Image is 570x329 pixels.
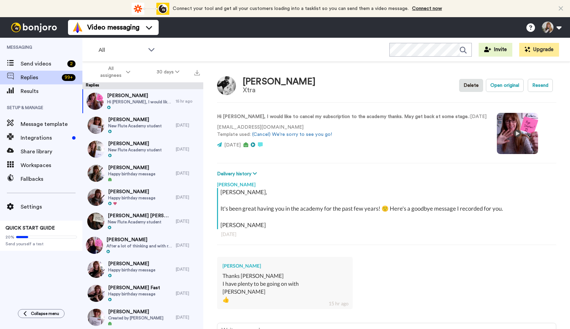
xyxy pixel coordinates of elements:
[88,117,105,134] img: 46a7b878-e7b3-479a-aa07-eac7abb2f6f0-thumb.jpg
[5,234,14,240] span: 20%
[486,79,524,92] button: Open original
[176,267,200,272] div: [DATE]
[173,6,409,11] span: Connect your tool and get all your customers loading into a tasklist so you can send them a video...
[21,134,69,142] span: Integrations
[108,315,163,321] span: Created by [PERSON_NAME]
[82,185,203,209] a: [PERSON_NAME]Happy birthday message[DATE]
[31,311,59,316] span: Collapse menu
[223,288,347,296] div: [PERSON_NAME]
[459,79,483,92] button: Delete
[82,161,203,185] a: [PERSON_NAME]Happy birthday message[DATE]
[224,143,241,148] span: [DATE]
[88,189,105,206] img: 99ed6e29-bf94-42e8-90c1-e0d9eee2952b-thumb.jpg
[217,76,236,95] img: Image of Stephen Poff
[132,3,169,15] div: animation
[176,146,200,152] div: [DATE]
[99,46,145,54] span: All
[21,203,82,211] span: Settings
[108,219,172,225] span: New Flute Academy student
[108,308,163,315] span: [PERSON_NAME]
[223,262,347,269] div: [PERSON_NAME]
[108,260,155,267] span: [PERSON_NAME]
[21,120,82,128] span: Message template
[176,315,200,320] div: [DATE]
[220,188,555,229] div: [PERSON_NAME], It's been great having you in the academy for the past few years! 🙂 Here's a goodb...
[88,141,105,158] img: 786a39d5-d54e-4190-bee5-f71e0d33bb3d-thumb.jpg
[217,178,556,188] div: [PERSON_NAME]
[223,272,347,280] div: Thanks [PERSON_NAME]
[5,241,77,247] span: Send yourself a test
[223,296,347,304] div: 👍
[21,87,82,95] span: Results
[84,62,144,82] button: All assignees
[82,281,203,305] a: [PERSON_NAME] FastHappy birthday message[DATE]
[72,22,83,33] img: vm-color.svg
[88,165,105,182] img: f5f97cb3-8e9d-4d9e-a948-9aaa9b97c392-thumb.jpg
[329,300,349,307] div: 15 hr ago
[479,43,512,57] button: Invite
[107,92,172,99] span: [PERSON_NAME]
[88,261,105,278] img: 11a22af3-b194-46a8-a831-45e03e1e20f9-thumb.jpg
[21,175,82,183] span: Fallbacks
[87,23,139,32] span: Video messaging
[176,171,200,176] div: [DATE]
[528,79,553,92] button: Resend
[108,291,160,297] span: Happy birthday message
[21,60,65,68] span: Send videos
[88,285,105,302] img: 12a5c492-d97e-4bb1-a310-dfe65a940835-thumb.jpg
[243,77,316,87] div: [PERSON_NAME]
[82,137,203,161] a: [PERSON_NAME]New Flute Academy student[DATE]
[18,309,65,318] button: Collapse menu
[243,86,316,94] div: Xtra
[82,113,203,137] a: [PERSON_NAME]New Flute Academy student[DATE]
[176,122,200,128] div: [DATE]
[412,6,442,11] a: Connect now
[108,212,172,219] span: [PERSON_NAME] [PERSON_NAME]
[217,113,487,120] p: : [DATE]
[5,226,55,231] span: QUICK START GUIDE
[192,67,202,77] button: Export all results that match these filters now.
[8,23,60,32] img: bj-logo-header-white.svg
[82,209,203,233] a: [PERSON_NAME] [PERSON_NAME]New Flute Academy student[DATE]
[108,147,162,153] span: New Flute Academy student
[108,267,155,273] span: Happy birthday message
[108,123,162,129] span: New Flute Academy student
[106,236,172,243] span: [PERSON_NAME]
[108,188,155,195] span: [PERSON_NAME]
[176,219,200,224] div: [DATE]
[108,284,160,291] span: [PERSON_NAME] Fast
[107,99,172,105] span: Hi [PERSON_NAME], I would like to cancel my subscription to the academy thanks. May get back at s...
[221,231,552,238] div: [DATE]
[217,170,259,178] button: Delivery history
[82,233,203,257] a: [PERSON_NAME]After a lot of thinking and with regret I decided to stop my inscription with the fl...
[82,257,203,281] a: [PERSON_NAME]Happy birthday message[DATE]
[217,124,487,138] p: [EMAIL_ADDRESS][DOMAIN_NAME] Template used:
[86,237,103,254] img: 9a0db452-eaf6-43b6-bf48-96f7888e2d27-thumb.jpg
[108,164,155,171] span: [PERSON_NAME]
[176,98,200,104] div: 15 hr ago
[176,291,200,296] div: [DATE]
[97,65,125,79] span: All assignees
[106,243,172,249] span: After a lot of thinking and with regret I decided to stop my inscription with the flute school fo...
[108,195,155,201] span: Happy birthday message
[108,140,162,147] span: [PERSON_NAME]
[194,70,200,75] img: export.svg
[176,195,200,200] div: [DATE]
[176,243,200,248] div: [DATE]
[519,43,559,57] button: Upgrade
[21,161,82,169] span: Workspaces
[21,148,82,156] span: Share library
[223,280,347,288] div: I have plenty to be going on with
[88,309,105,326] img: 98bab120-eb8d-4e00-a4a2-a6e742636a5f-thumb.jpg
[108,116,162,123] span: [PERSON_NAME]
[87,213,104,230] img: b328c580-848a-4cd8-b7f2-dba336d50f36-thumb.jpg
[67,60,76,67] div: 2
[82,82,203,89] div: Replies
[144,66,193,78] button: 30 days
[21,73,59,82] span: Replies
[108,171,155,177] span: Happy birthday message
[217,114,469,119] strong: Hi [PERSON_NAME], I would like to cancel my subscription to the academy thanks. May get back at s...
[87,93,104,110] img: cb37fec6-235a-4034-886a-3551acaa49f6-thumb.jpg
[62,74,76,81] div: 99 +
